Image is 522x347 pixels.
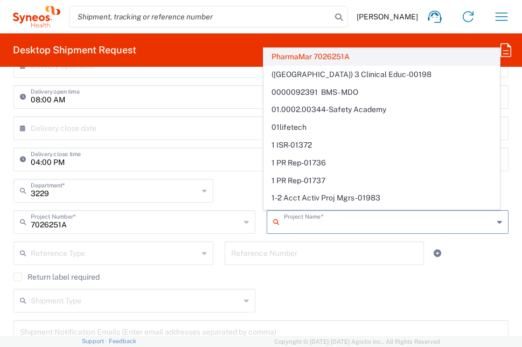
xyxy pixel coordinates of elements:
label: Return label required [13,273,100,281]
span: Copyright © [DATE]-[DATE] Agistix Inc., All Rights Reserved [274,337,440,346]
span: 0000092391 BMS - MDO [264,84,500,101]
input: Shipment, tracking or reference number [69,6,331,27]
span: 1 PR Rep-01737 [264,172,500,189]
a: Add Reference [430,246,445,261]
span: PharmaMar 7026251A [264,48,500,65]
span: 1-2 Acct Activ Proj Mgrs-01983 [264,190,500,206]
span: 1 ISR-01372 [264,137,500,154]
a: Support [82,338,109,344]
span: [PERSON_NAME] [357,12,418,22]
span: 1 PR Rep-01736 [264,155,500,171]
h2: Desktop Shipment Request [13,44,136,57]
span: 01.0002.00344-Safety Academy [264,101,500,118]
a: Feedback [109,338,136,344]
span: 01lifetech [264,119,500,136]
span: 10 Person FRM Team for Z-01808 [264,207,500,224]
span: ([GEOGRAPHIC_DATA]) 3 Clinical Educ-00198 [264,66,500,83]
